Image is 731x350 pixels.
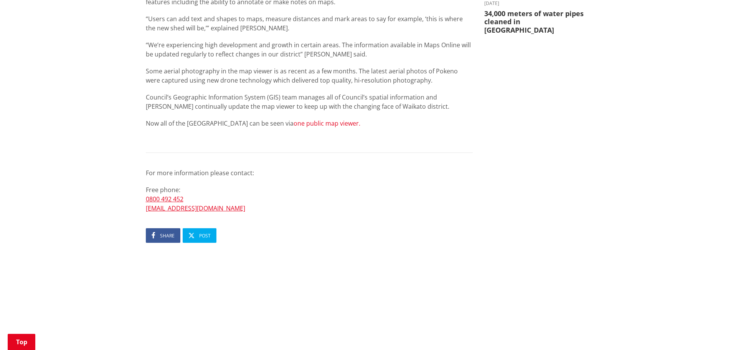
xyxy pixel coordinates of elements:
p: “Users can add text and shapes to maps, measure distances and mark areas to say for example, ‘thi... [146,14,473,33]
p: Council’s Geographic Information System (GIS) team manages all of Council’s spatial information a... [146,93,473,111]
h3: 34,000 meters of water pipes cleaned in [GEOGRAPHIC_DATA] [484,10,586,35]
a: Post [183,228,216,243]
span: Post [199,232,211,239]
p: For more information please contact: [146,168,473,177]
a: 0800 492 452 [146,195,183,203]
p: Now all of the [GEOGRAPHIC_DATA] can be seen via [146,119,473,137]
iframe: Messenger Launcher [696,318,723,345]
p: Some aerial photography in the map viewer is as recent as a few months. The latest aerial photos ... [146,66,473,85]
time: [DATE] [484,1,586,6]
p: “We’re experiencing high development and growth in certain areas. The information available in Ma... [146,40,473,59]
iframe: fb:comments Facebook Social Plugin [146,258,473,338]
a: Top [8,334,35,350]
span: Share [160,232,175,239]
a: [EMAIL_ADDRESS][DOMAIN_NAME] [146,204,245,212]
a: one public map viewer. [294,119,360,128]
a: Share [146,228,180,243]
p: Free phone: [146,185,473,213]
